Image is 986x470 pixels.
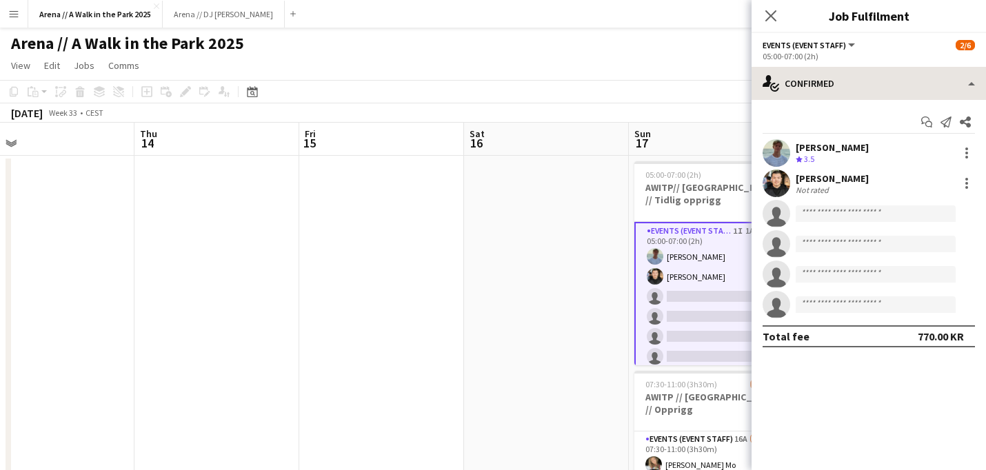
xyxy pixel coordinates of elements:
[28,1,163,28] button: Arena // A Walk in the Park 2025
[108,59,139,72] span: Comms
[140,127,157,140] span: Thu
[763,40,857,50] button: Events (Event Staff)
[763,329,809,343] div: Total fee
[918,329,964,343] div: 770.00 KR
[796,141,869,154] div: [PERSON_NAME]
[303,135,316,151] span: 15
[956,40,975,50] span: 2/6
[103,57,145,74] a: Comms
[632,135,651,151] span: 17
[138,135,157,151] span: 14
[634,127,651,140] span: Sun
[796,172,869,185] div: [PERSON_NAME]
[44,59,60,72] span: Edit
[634,161,789,365] app-job-card: 05:00-07:00 (2h)2/6AWITP// [GEOGRAPHIC_DATA] // Tidlig opprigg1 RoleEvents (Event Staff)1I1A2/605...
[11,59,30,72] span: View
[39,57,66,74] a: Edit
[763,40,846,50] span: Events (Event Staff)
[645,170,701,180] span: 05:00-07:00 (2h)
[634,181,789,206] h3: AWITP// [GEOGRAPHIC_DATA] // Tidlig opprigg
[46,108,80,118] span: Week 33
[470,127,485,140] span: Sat
[6,57,36,74] a: View
[634,391,789,416] h3: AWITP // [GEOGRAPHIC_DATA] // Opprigg
[750,379,778,389] span: 15/17
[804,154,814,164] span: 3.5
[11,106,43,120] div: [DATE]
[85,108,103,118] div: CEST
[68,57,100,74] a: Jobs
[645,379,717,389] span: 07:30-11:00 (3h30m)
[634,222,789,371] app-card-role: Events (Event Staff)1I1A2/605:00-07:00 (2h)[PERSON_NAME][PERSON_NAME]
[763,51,975,61] div: 05:00-07:00 (2h)
[11,33,244,54] h1: Arena // A Walk in the Park 2025
[752,67,986,100] div: Confirmed
[305,127,316,140] span: Fri
[467,135,485,151] span: 16
[796,185,832,195] div: Not rated
[752,7,986,25] h3: Job Fulfilment
[74,59,94,72] span: Jobs
[163,1,285,28] button: Arena // DJ [PERSON_NAME]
